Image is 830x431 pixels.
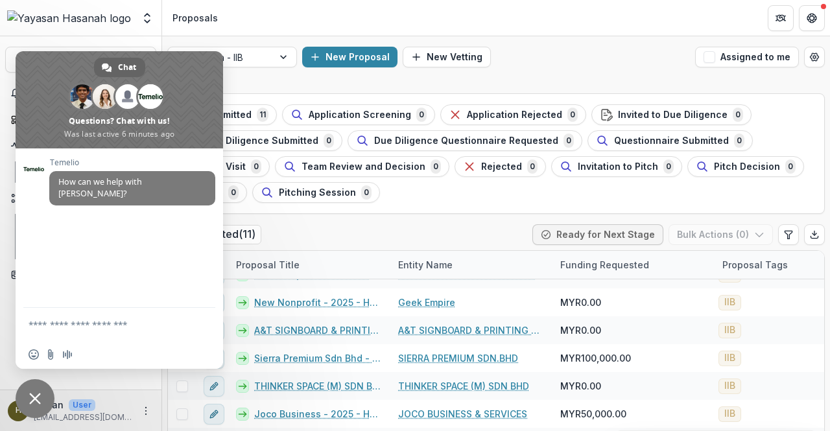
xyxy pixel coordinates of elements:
[118,58,136,77] span: Chat
[614,135,729,146] span: Questionnaire Submitted
[69,399,95,411] p: User
[527,159,538,174] span: 0
[416,108,427,122] span: 0
[587,130,753,151] button: Questionnaire Submitted0
[361,185,372,200] span: 0
[254,407,383,421] a: Joco Business - 2025 - HSEF2025 - Iskandar Investment Berhad
[560,351,631,365] span: MYR100,000.00
[302,161,425,172] span: Team Review and Decision
[390,258,460,272] div: Entity Name
[403,47,491,67] button: New Vetting
[29,319,182,331] textarea: Compose your message...
[16,379,54,418] div: Close chat
[563,134,574,148] span: 0
[390,251,552,279] div: Entity Name
[49,158,215,167] span: Temelio
[29,349,39,360] span: Insert an emoji
[228,251,390,279] div: Proposal Title
[560,323,601,337] span: MYR0.00
[374,135,558,146] span: Due Diligence Questionnaire Requested
[252,182,380,203] button: Pitching Session0
[309,110,411,121] span: Application Screening
[398,351,518,365] a: SIERRA PREMIUM SDN.BHD
[348,130,582,151] button: Due Diligence Questionnaire Requested0
[467,110,562,121] span: Application Rejected
[167,8,223,27] nav: breadcrumb
[228,258,307,272] div: Proposal Title
[5,135,156,156] button: Open Activity
[799,5,825,31] button: Get Help
[178,130,342,151] button: Due Diligence Submitted0
[7,10,131,26] img: Yayasan Hasanah logo
[204,376,224,397] button: edit
[58,176,142,199] span: How can we help with [PERSON_NAME]?
[695,47,799,67] button: Assigned to me
[455,156,546,177] button: Rejected0
[785,159,796,174] span: 0
[768,5,794,31] button: Partners
[254,323,383,337] a: A&T SIGNBOARD & PRINTING SDN BHD - 2025 - HSEF2025 - Iskandar Investment Berhad
[804,47,825,67] button: Open table manager
[398,379,529,393] a: THINKER SPACE (M) SDN BHD
[254,296,383,309] a: New Nonprofit - 2025 - HSEF2025 - Iskandar Investment Berhad
[5,264,156,285] button: Open Contacts
[481,161,522,172] span: Rejected
[205,110,252,121] span: Submitted
[172,11,218,25] div: Proposals
[567,108,578,122] span: 0
[205,135,318,146] span: Due Diligence Submitted
[552,251,715,279] div: Funding Requested
[734,134,744,148] span: 0
[532,224,663,245] button: Ready for Next Stage
[804,224,825,245] button: Export table data
[398,407,527,421] a: JOCO BUSINESS & SERVICES
[205,161,246,172] span: Site Visit
[591,104,752,125] button: Invited to Due Diligence0
[663,159,674,174] span: 0
[5,188,156,209] button: Open Workflows
[45,349,56,360] span: Send a file
[669,224,773,245] button: Bulk Actions (0)
[687,156,804,177] button: Pitch Decision0
[178,104,277,125] button: Submitted11
[618,110,728,121] span: Invited to Due Diligence
[257,108,268,122] span: 11
[138,5,156,31] button: Open entity switcher
[551,156,682,177] button: Invitation to Pitch0
[302,47,397,67] button: New Proposal
[138,403,154,419] button: More
[578,161,658,172] span: Invitation to Pitch
[62,349,73,360] span: Audio message
[5,47,156,73] button: Search...
[254,351,383,365] a: Sierra Premium Sdn Bhd - 2025 - HSEF2025 - Iskandar Investment Berhad
[714,161,780,172] span: Pitch Decision
[204,404,224,425] button: edit
[398,296,455,309] a: Geek Empire
[178,156,270,177] button: Site Visit0
[440,104,586,125] button: Application Rejected0
[279,187,356,198] span: Pitching Session
[560,296,601,309] span: MYR0.00
[560,379,601,393] span: MYR0.00
[5,109,156,130] a: Dashboard
[275,156,449,177] button: Team Review and Decision0
[552,258,657,272] div: Funding Requested
[34,412,133,423] p: [EMAIL_ADDRESS][DOMAIN_NAME]
[715,258,796,272] div: Proposal Tags
[5,83,156,104] button: Notifications
[254,379,383,393] a: THINKER SPACE (M) SDN BHD - 2025 - HSEF2025 - Iskandar Investment Berhad
[324,134,334,148] span: 0
[431,159,441,174] span: 0
[94,58,145,77] div: Chat
[560,407,626,421] span: MYR50,000.00
[778,224,799,245] button: Edit table settings
[282,104,435,125] button: Application Screening0
[251,159,261,174] span: 0
[16,406,21,415] div: Hanan
[228,185,239,200] span: 0
[733,108,743,122] span: 0
[398,323,545,337] a: A&T SIGNBOARD & PRINTING SDN BHD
